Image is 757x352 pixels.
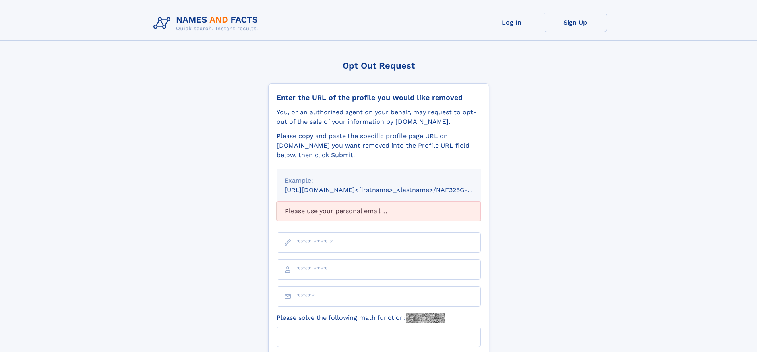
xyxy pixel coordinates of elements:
label: Please solve the following math function: [277,313,445,323]
div: Enter the URL of the profile you would like removed [277,93,481,102]
a: Log In [480,13,544,32]
small: [URL][DOMAIN_NAME]<firstname>_<lastname>/NAF325G-xxxxxxxx [285,186,496,194]
div: Please copy and paste the specific profile page URL on [DOMAIN_NAME] you want removed into the Pr... [277,131,481,160]
div: You, or an authorized agent on your behalf, may request to opt-out of the sale of your informatio... [277,108,481,127]
div: Opt Out Request [268,61,489,71]
a: Sign Up [544,13,607,32]
img: Logo Names and Facts [150,13,265,34]
div: Please use your personal email ... [277,201,481,221]
div: Example: [285,176,473,185]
